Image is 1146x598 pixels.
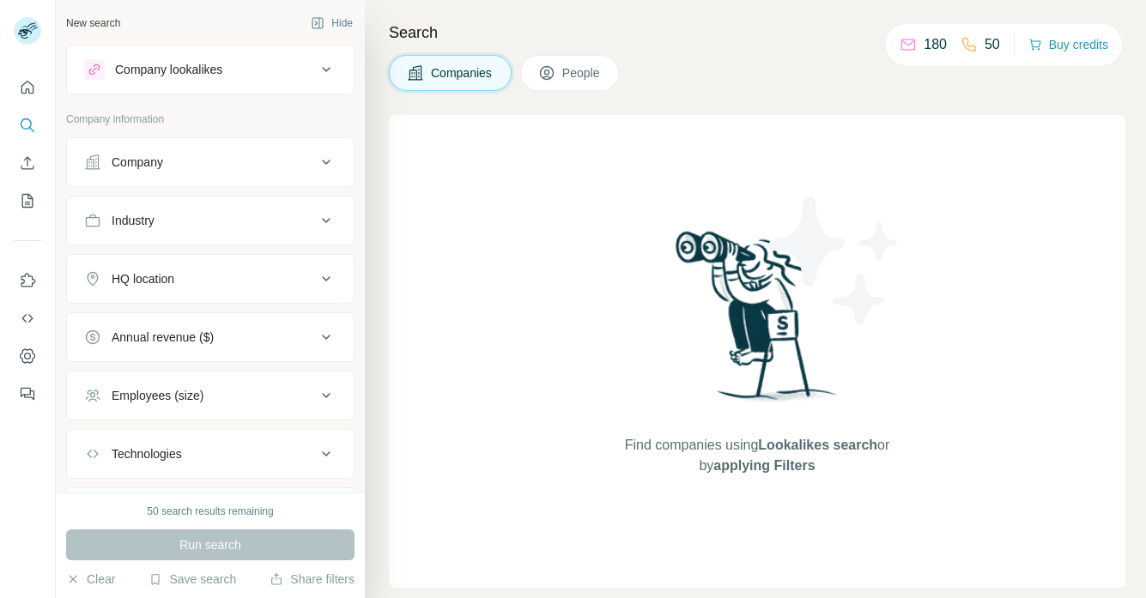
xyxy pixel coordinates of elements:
[14,303,41,334] button: Use Surfe API
[66,15,120,31] div: New search
[112,270,174,287] div: HQ location
[149,571,236,588] button: Save search
[112,387,203,404] div: Employees (size)
[389,21,1125,45] h4: Search
[924,34,947,55] p: 180
[112,212,155,229] div: Industry
[67,258,354,299] button: HQ location
[115,61,222,78] div: Company lookalikes
[14,72,41,103] button: Quick start
[147,504,273,519] div: 50 search results remaining
[270,571,355,588] button: Share filters
[431,64,494,82] span: Companies
[713,458,815,473] span: applying Filters
[14,185,41,216] button: My lists
[66,571,115,588] button: Clear
[1028,33,1108,57] button: Buy credits
[112,445,182,462] div: Technologies
[67,49,354,90] button: Company lookalikes
[67,375,354,416] button: Employees (size)
[14,148,41,178] button: Enrich CSV
[67,492,354,533] button: Keywords
[562,64,602,82] span: People
[758,438,877,452] span: Lookalikes search
[14,110,41,141] button: Search
[757,184,912,338] img: Surfe Illustration - Stars
[67,317,354,358] button: Annual revenue ($)
[620,435,894,476] span: Find companies using or by
[299,10,365,36] button: Hide
[67,433,354,474] button: Technologies
[14,341,41,371] button: Dashboard
[67,200,354,241] button: Industry
[66,112,355,127] p: Company information
[14,378,41,409] button: Feedback
[14,265,41,296] button: Use Surfe on LinkedIn
[67,142,354,183] button: Company
[668,227,846,418] img: Surfe Illustration - Woman searching with binoculars
[112,329,214,346] div: Annual revenue ($)
[985,34,1000,55] p: 50
[112,154,163,171] div: Company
